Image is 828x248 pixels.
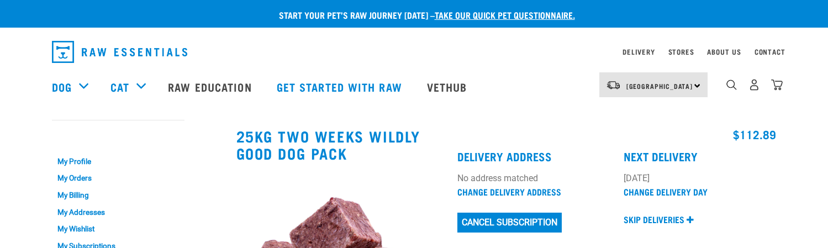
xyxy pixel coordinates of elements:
[52,131,106,136] a: My Account
[755,50,785,54] a: Contact
[707,50,741,54] a: About Us
[624,213,684,226] p: Skip deliveries
[43,36,785,67] nav: dropdown navigation
[52,220,184,238] a: My Wishlist
[626,84,693,88] span: [GEOGRAPHIC_DATA]
[457,213,562,233] button: Cancel Subscription
[668,50,694,54] a: Stores
[52,204,184,221] a: My Addresses
[457,128,776,140] h4: $112.89
[52,41,187,63] img: Raw Essentials Logo
[606,80,621,90] img: van-moving.png
[266,65,416,109] a: Get started with Raw
[623,50,655,54] a: Delivery
[726,80,737,90] img: home-icon-1@2x.png
[52,78,72,95] a: Dog
[52,153,184,170] a: My Profile
[52,187,184,204] a: My Billing
[771,79,783,91] img: home-icon@2x.png
[624,172,777,185] p: [DATE]
[157,65,265,109] a: Raw Education
[624,189,708,194] a: Change Delivery Day
[457,189,561,194] a: Change Delivery Address
[110,78,129,95] a: Cat
[236,128,445,161] h3: 25kg two weeks Wildly Good Dog Pack
[748,79,760,91] img: user.png
[435,12,575,17] a: take our quick pet questionnaire.
[457,172,610,185] p: No address matched
[416,65,481,109] a: Vethub
[624,150,777,162] h4: Next Delivery
[52,170,184,187] a: My Orders
[457,150,610,162] h4: Delivery Address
